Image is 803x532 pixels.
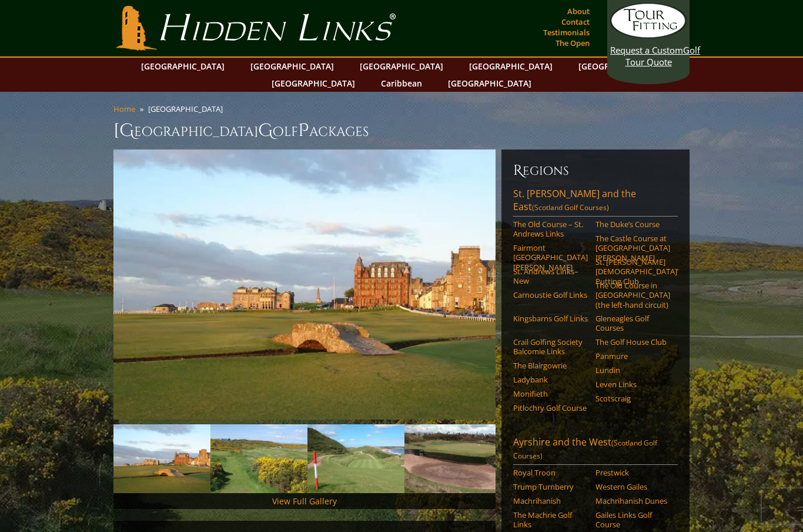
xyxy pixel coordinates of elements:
a: The Machrie Golf Links [513,510,588,530]
a: [GEOGRAPHIC_DATA] [245,58,340,75]
h1: [GEOGRAPHIC_DATA] olf ackages [113,119,690,142]
a: St. [PERSON_NAME] [DEMOGRAPHIC_DATA]’ Putting Club [595,257,670,286]
a: Home [113,104,135,114]
a: St. [PERSON_NAME] and the East(Scotland Golf Courses) [513,187,678,217]
a: Lundin [595,365,670,375]
a: [GEOGRAPHIC_DATA] [573,58,668,75]
h6: Regions [513,161,678,180]
a: Machrihanish [513,496,588,506]
a: Crail Golfing Society Balcomie Links [513,337,588,357]
a: Contact [558,14,593,30]
a: Gailes Links Golf Course [595,510,670,530]
a: [GEOGRAPHIC_DATA] [354,58,449,75]
a: The Golf House Club [595,337,670,347]
a: Machrihanish Dunes [595,496,670,506]
a: Caribbean [375,75,428,92]
a: Pitlochry Golf Course [513,403,588,413]
a: Ladybank [513,375,588,384]
a: [GEOGRAPHIC_DATA] [135,58,230,75]
a: Fairmont [GEOGRAPHIC_DATA][PERSON_NAME] [513,243,588,272]
a: View Full Gallery [272,496,337,507]
span: G [258,119,273,142]
span: Request a Custom [610,44,683,56]
a: Leven Links [595,380,670,389]
a: Royal Troon [513,468,588,477]
a: The Blairgowrie [513,361,588,370]
a: The Open [553,35,593,51]
span: (Scotland Golf Courses) [532,202,609,212]
a: Western Gailes [595,482,670,491]
a: About [564,3,593,19]
li: [GEOGRAPHIC_DATA] [148,104,227,114]
a: Testimonials [540,24,593,41]
a: The Old Course in [GEOGRAPHIC_DATA] (the left-hand circuit) [595,281,670,310]
a: [GEOGRAPHIC_DATA] [442,75,537,92]
a: Gleneagles Golf Courses [595,314,670,333]
a: The Castle Course at [GEOGRAPHIC_DATA][PERSON_NAME] [595,234,670,262]
a: Kingsbarns Golf Links [513,314,588,323]
a: Request a CustomGolf Tour Quote [610,3,687,68]
a: The Old Course – St. Andrews Links [513,220,588,239]
a: [GEOGRAPHIC_DATA] [266,75,361,92]
a: Trump Turnberry [513,482,588,491]
a: St. Andrews Links–New [513,267,588,286]
a: Panmure [595,351,670,361]
a: Monifieth [513,389,588,398]
a: [GEOGRAPHIC_DATA] [463,58,558,75]
span: P [298,119,309,142]
a: Carnoustie Golf Links [513,290,588,300]
a: Ayrshire and the West(Scotland Golf Courses) [513,435,678,465]
a: Scotscraig [595,394,670,403]
a: Prestwick [595,468,670,477]
a: The Duke’s Course [595,220,670,229]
